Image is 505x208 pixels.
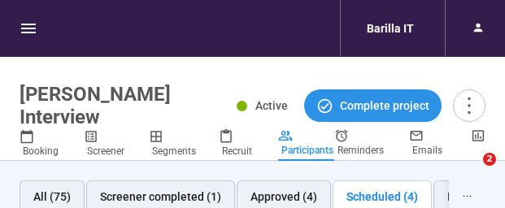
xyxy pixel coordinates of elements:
span: Screener [87,145,124,157]
button: Complete project [304,89,442,122]
span: Complete project [340,97,429,115]
a: Recruit [219,128,257,161]
div: Approved (4) [250,188,317,206]
a: Segments [149,128,198,161]
span: Booking [23,145,59,157]
a: Booking [20,128,63,161]
span: Emails [412,145,442,156]
a: Screener [84,128,128,161]
span: Recruit [222,145,252,157]
div: All (75) [33,188,71,206]
a: Reminders [334,128,389,159]
span: Participants [281,145,333,156]
iframe: Intercom live chat [450,153,489,192]
div: Screener completed (1) [100,188,221,206]
span: more [458,94,480,116]
span: Reminders [337,145,384,156]
div: Scheduled (4) [346,188,418,206]
span: ellipsis [462,191,472,201]
a: Emails [409,128,450,159]
button: more [453,89,485,122]
h1: [PERSON_NAME] Interview [20,83,217,128]
span: Active [255,99,288,112]
span: 2 [483,153,496,166]
div: Barilla IT [357,13,424,44]
span: Segments [152,145,196,157]
a: Participants [278,128,334,161]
